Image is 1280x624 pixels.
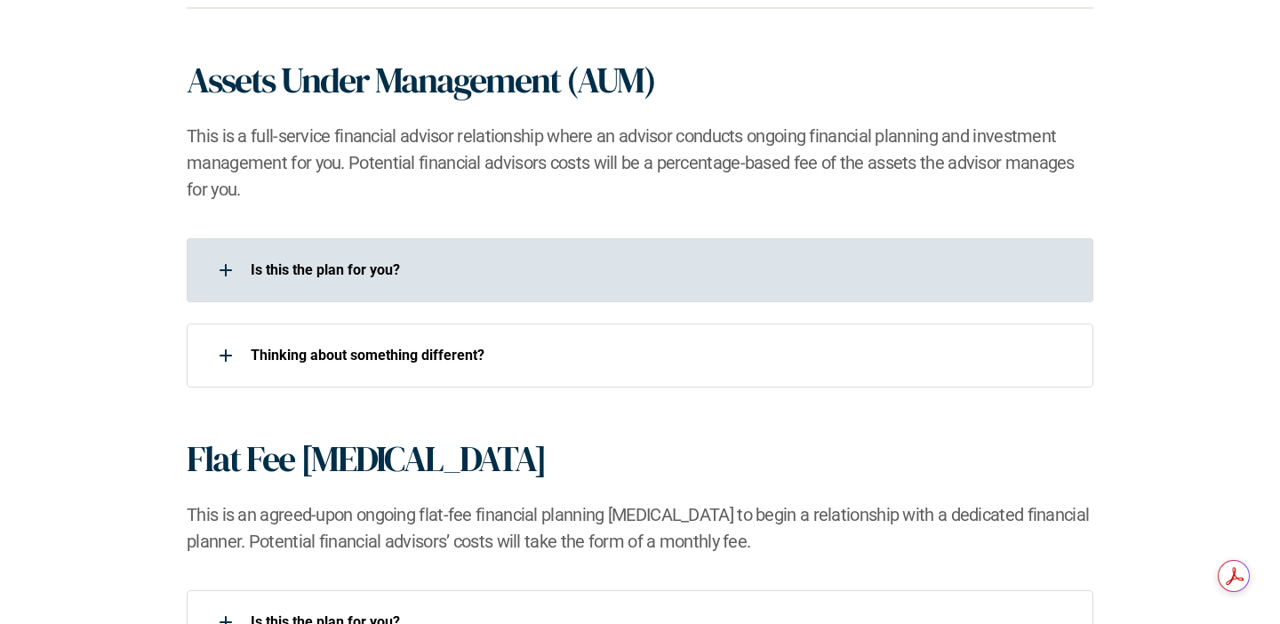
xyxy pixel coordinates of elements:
[251,347,1070,364] p: ​Thinking about something different?​
[187,437,546,480] h1: Flat Fee [MEDICAL_DATA]
[187,123,1093,203] h2: This is a full-service financial advisor relationship where an advisor conducts ongoing financial...
[251,261,1070,278] p: Is this the plan for you?​
[187,501,1093,555] h2: This is an agreed-upon ongoing flat-fee financial planning [MEDICAL_DATA] to begin a relationship...
[187,59,655,101] h1: Assets Under Management (AUM)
